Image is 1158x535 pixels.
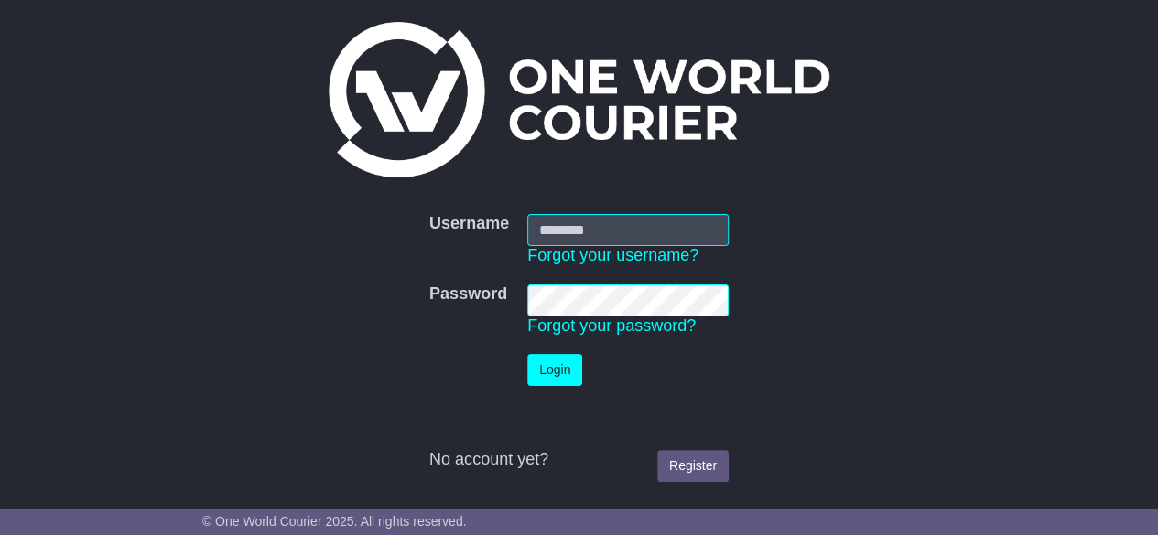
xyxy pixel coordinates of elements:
[329,22,828,177] img: One World
[657,450,729,482] a: Register
[527,316,696,335] a: Forgot your password?
[527,246,698,264] a: Forgot your username?
[527,354,582,386] button: Login
[429,214,509,234] label: Username
[429,284,507,305] label: Password
[202,514,467,529] span: © One World Courier 2025. All rights reserved.
[429,450,729,470] div: No account yet?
